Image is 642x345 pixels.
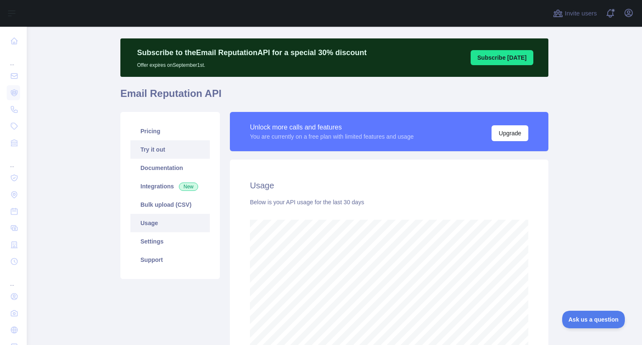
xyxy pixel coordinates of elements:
[130,122,210,140] a: Pricing
[250,198,528,206] div: Below is your API usage for the last 30 days
[130,177,210,195] a: Integrations New
[250,180,528,191] h2: Usage
[562,311,625,328] iframe: Toggle Customer Support
[250,122,414,132] div: Unlock more calls and features
[471,50,533,65] button: Subscribe [DATE]
[130,140,210,159] a: Try it out
[492,125,528,141] button: Upgrade
[179,183,198,191] span: New
[565,9,597,18] span: Invite users
[137,58,367,68] p: Offer expires on September 1st.
[130,214,210,232] a: Usage
[130,232,210,251] a: Settings
[137,47,367,58] p: Subscribe to the Email Reputation API for a special 30 % discount
[130,195,210,214] a: Bulk upload (CSV)
[551,7,599,20] button: Invite users
[7,271,20,287] div: ...
[7,152,20,169] div: ...
[130,251,210,269] a: Support
[120,87,548,107] h1: Email Reputation API
[130,159,210,177] a: Documentation
[250,132,414,141] div: You are currently on a free plan with limited features and usage
[7,50,20,67] div: ...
